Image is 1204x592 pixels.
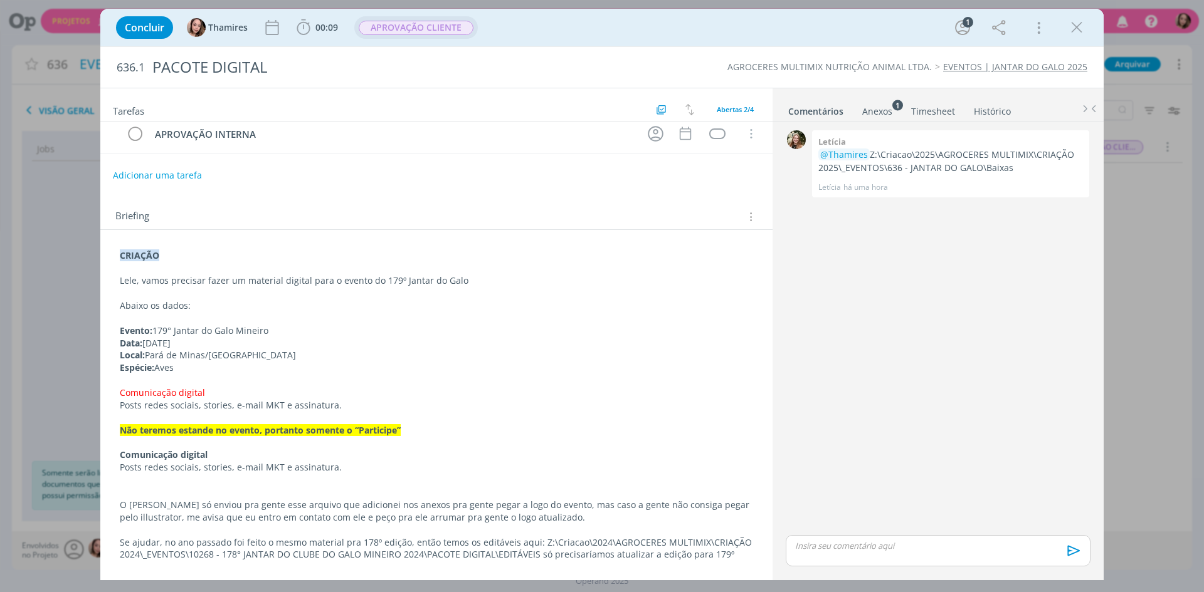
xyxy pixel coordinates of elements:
img: L [787,130,806,149]
p: Letícia [818,182,841,193]
p: [DATE] [120,337,753,350]
strong: CRIAÇÃO [120,249,159,261]
span: Concluir [125,23,164,33]
img: T [187,18,206,37]
sup: 1 [892,100,903,110]
strong: Comunicação digital [120,449,208,460]
span: há uma hora [843,182,888,193]
a: EVENTOS | JANTAR DO GALO 2025 [943,61,1087,73]
button: TThamires [187,18,248,37]
span: Comunicação digital [120,387,205,398]
div: PACOTE DIGITAL [147,52,678,83]
div: 1 [963,17,973,28]
strong: Evento: [120,325,152,336]
button: 00:09 [293,18,341,38]
strong: Não teremos estande no evento, portanto somente o “Participe” [120,424,401,436]
span: @Thamires [820,148,868,160]
div: dialog [100,9,1104,580]
span: APROVAÇÃO CLIENTE [359,21,473,35]
a: Timesheet [911,100,956,118]
strong: Local: [120,349,145,361]
p: Pará de Minas/[GEOGRAPHIC_DATA] [120,349,753,361]
span: Briefing [115,209,149,225]
p: Se ajudar, no ano passado foi feito o mesmo material pra 178º edição, então temos os editáveis aq... [120,536,753,561]
b: Letícia [818,136,846,147]
button: Adicionar uma tarefa [112,164,203,187]
span: 636.1 [117,61,145,75]
p: Aves [120,361,753,374]
a: AGROCERES MULTIMIX NUTRIÇÃO ANIMAL LTDA. [727,61,932,73]
button: Concluir [116,16,173,39]
span: 00:09 [315,21,338,33]
span: Thamires [208,23,248,32]
button: APROVAÇÃO CLIENTE [358,20,474,36]
p: Lele, vamos precisar fazer um material digital para o evento do 179º Jantar do Galo [120,274,753,287]
span: Tarefas [113,102,144,117]
p: Abaixo os dados: [120,299,753,312]
p: O [PERSON_NAME] só enviou pra gente esse arquivo que adicionei nos anexos pra gente pegar a logo ... [120,499,753,524]
div: Anexos [862,105,892,118]
p: Posts redes sociais, stories, e-mail MKT e assinatura. [120,461,753,474]
p: Z:\Criacao\2025\AGROCERES MULTIMIX\CRIAÇÃO 2025\_EVENTOS\636 - JANTAR DO GALO\Baixas [818,148,1083,174]
span: Abertas 2/4 [717,105,754,114]
p: Posts redes sociais, stories, e-mail MKT e assinatura. [120,399,753,412]
a: Comentários [788,100,844,118]
button: 1 [953,18,973,38]
strong: Espécie: [120,361,154,373]
strong: Data: [120,337,142,349]
img: arrow-down-up.svg [685,104,694,115]
div: APROVAÇÃO INTERNA [149,127,636,142]
p: 179° Jantar do Galo Mineiro [120,325,753,337]
a: Histórico [973,100,1011,118]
